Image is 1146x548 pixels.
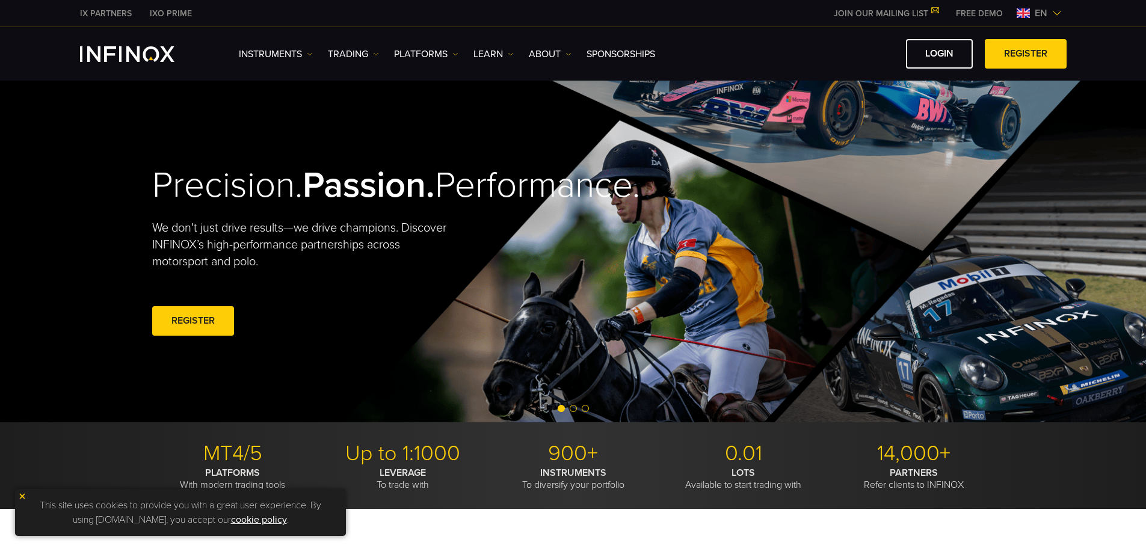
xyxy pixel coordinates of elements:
[493,440,654,467] p: 900+
[18,492,26,500] img: yellow close icon
[558,405,565,412] span: Go to slide 1
[587,47,655,61] a: SPONSORSHIPS
[152,467,313,491] p: With modern trading tools
[71,7,141,20] a: INFINOX
[303,164,435,207] strong: Passion.
[80,46,203,62] a: INFINOX Logo
[239,47,313,61] a: Instruments
[152,440,313,467] p: MT4/5
[540,467,606,479] strong: INSTRUMENTS
[205,467,260,479] strong: PLATFORMS
[1030,6,1052,20] span: en
[906,39,973,69] a: LOGIN
[570,405,577,412] span: Go to slide 2
[663,440,824,467] p: 0.01
[529,47,571,61] a: ABOUT
[328,47,379,61] a: TRADING
[985,39,1067,69] a: REGISTER
[394,47,458,61] a: PLATFORMS
[582,405,589,412] span: Go to slide 3
[825,8,947,19] a: JOIN OUR MAILING LIST
[21,495,340,530] p: This site uses cookies to provide you with a great user experience. By using [DOMAIN_NAME], you a...
[231,514,287,526] a: cookie policy
[473,47,514,61] a: Learn
[380,467,426,479] strong: LEVERAGE
[322,467,484,491] p: To trade with
[322,440,484,467] p: Up to 1:1000
[833,440,994,467] p: 14,000+
[152,306,234,336] a: REGISTER
[663,467,824,491] p: Available to start trading with
[493,467,654,491] p: To diversify your portfolio
[947,7,1012,20] a: INFINOX MENU
[732,467,755,479] strong: LOTS
[890,467,938,479] strong: PARTNERS
[141,7,201,20] a: INFINOX
[152,220,455,270] p: We don't just drive results—we drive champions. Discover INFINOX’s high-performance partnerships ...
[152,164,531,208] h2: Precision. Performance.
[833,467,994,491] p: Refer clients to INFINOX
